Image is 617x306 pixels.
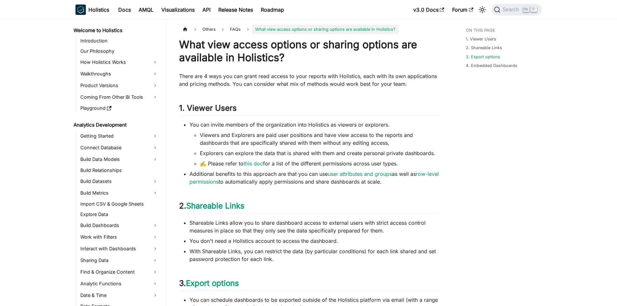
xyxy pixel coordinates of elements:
button: Search (Ctrl+K) [491,4,542,16]
a: v3.0 Docs [409,5,448,15]
a: Getting Started [78,131,160,141]
a: Walkthroughs [78,69,160,79]
a: Analytic Functions [78,278,160,289]
p: There are 4 ways you can grant read access to your reports with Holistics, each with its own appl... [179,72,440,88]
a: Explore Data [78,210,160,219]
a: Forum [448,5,477,15]
b: Holistics [88,6,109,14]
a: Date & Time [78,290,160,300]
button: Switch between dark and light mode (currently light mode) [477,5,487,15]
a: 2. Shareable Links [466,45,502,51]
a: 3. Export options [466,54,500,60]
a: How Holistics Works [78,57,160,67]
h2: 3. [179,278,440,291]
nav: Docs sidebar [69,19,166,306]
h1: What view access options or sharing options are available in Holistics? [179,38,440,64]
img: Holistics [75,5,86,15]
a: Export options [186,278,239,288]
a: Build Datasets [78,176,160,187]
a: Build Data Models [78,154,160,164]
a: this doc [244,160,263,167]
a: Our Philosophy [78,47,160,56]
a: Product Versions [78,80,160,91]
li: Shareable Links allow you to share dashboard access to external users with strict access control ... [189,219,440,234]
kbd: K [531,6,537,12]
a: Work with Filters [78,232,160,242]
a: Analytics Development [72,120,160,130]
span: What view access options or sharing options are available in Holistics? [252,25,399,34]
li: You can invite members of the organization into Holistics as viewers or explorers. [189,121,440,167]
a: Build Metrics [78,188,160,198]
h2: 2. [179,201,440,213]
a: Visualizations [157,5,199,15]
h2: 1. Viewer Users [179,103,440,116]
a: HolisticsHolistics [75,5,109,15]
span: FAQs [227,25,244,34]
a: Home page [179,25,191,34]
a: Build Relationships [78,166,160,175]
li: Additional benefits to this approach are that you can use as well as to automatically apply permi... [189,170,440,186]
a: 4. Embedded Dashboards [466,62,517,69]
a: AMQL [135,5,157,15]
li: With Shareable Links, you can restrict the data (by particular conditions) for each link shared a... [189,247,440,263]
a: Roadmap [257,5,288,15]
a: Connect Database [78,142,160,153]
a: 1. Viewer Users [466,36,496,42]
a: Playground [78,104,160,113]
li: Viewers and Explorers are paid user positions and have view access to the reports and dashboards ... [200,131,440,147]
a: Release Notes [214,5,257,15]
li: Explorers can explore the data that is shared with them and create personal private dashboards. [200,149,440,157]
li: You don't need a Holistics account to access the dashboard. [189,237,440,245]
nav: Breadcrumbs [179,25,440,34]
a: Coming From Other BI Tools [78,92,160,102]
a: Sharing Data [78,255,160,266]
a: API [199,5,214,15]
a: Import CSV & Google Sheets [78,199,160,209]
a: user attributes and groups [328,171,392,177]
a: Introduction [78,36,160,45]
a: Docs [114,5,135,15]
a: Find & Organize Content [78,267,160,277]
li: ✍️ Please refer to for a list of the different permissions across user types. [200,160,440,167]
a: Build Dashboards [78,220,160,231]
span: Others [199,25,219,34]
span: Search [500,7,523,13]
a: Welcome to Holistics [72,26,160,35]
a: Shareable Links [186,201,245,210]
a: Interact with Dashboards [78,244,160,254]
